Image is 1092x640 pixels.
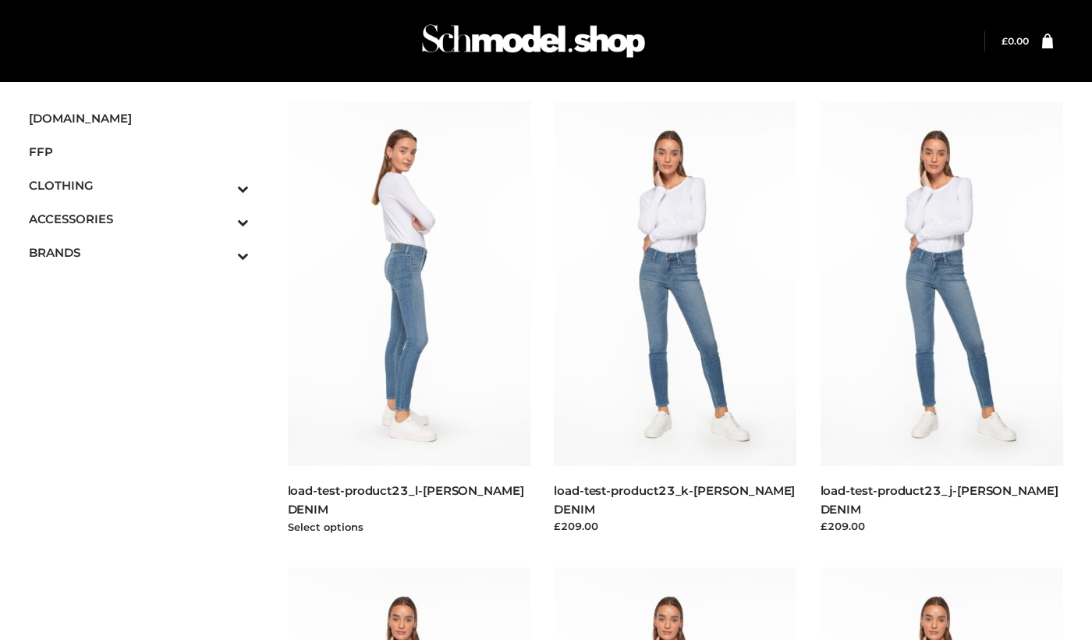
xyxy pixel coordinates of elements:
div: £209.00 [554,518,797,534]
a: load-test-product23_l-[PERSON_NAME] DENIM [288,483,524,516]
a: load-test-product23_k-[PERSON_NAME] DENIM [554,483,795,516]
bdi: 0.00 [1002,35,1029,47]
div: £209.00 [821,518,1064,534]
span: CLOTHING [29,176,249,194]
a: ACCESSORIESToggle Submenu [29,202,249,236]
img: load-test-product23_j-PARKER SMITH DENIM [821,101,1064,466]
a: Select options [288,521,363,533]
img: Schmodel Admin 964 [417,10,651,72]
a: [DOMAIN_NAME] [29,101,249,135]
a: load-test-product23_j-[PERSON_NAME] DENIM [821,483,1058,516]
span: ACCESSORIES [29,210,249,228]
span: FFP [29,143,249,161]
a: CLOTHINGToggle Submenu [29,169,249,202]
span: £ [1002,35,1008,47]
img: load-test-product23_k-PARKER SMITH DENIM [554,101,797,466]
button: Toggle Submenu [194,169,249,202]
span: BRANDS [29,244,249,261]
a: BRANDSToggle Submenu [29,236,249,269]
span: [DOMAIN_NAME] [29,109,249,127]
button: Toggle Submenu [194,202,249,236]
a: £0.00 [1002,35,1029,47]
button: Toggle Submenu [194,236,249,269]
a: FFP [29,135,249,169]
